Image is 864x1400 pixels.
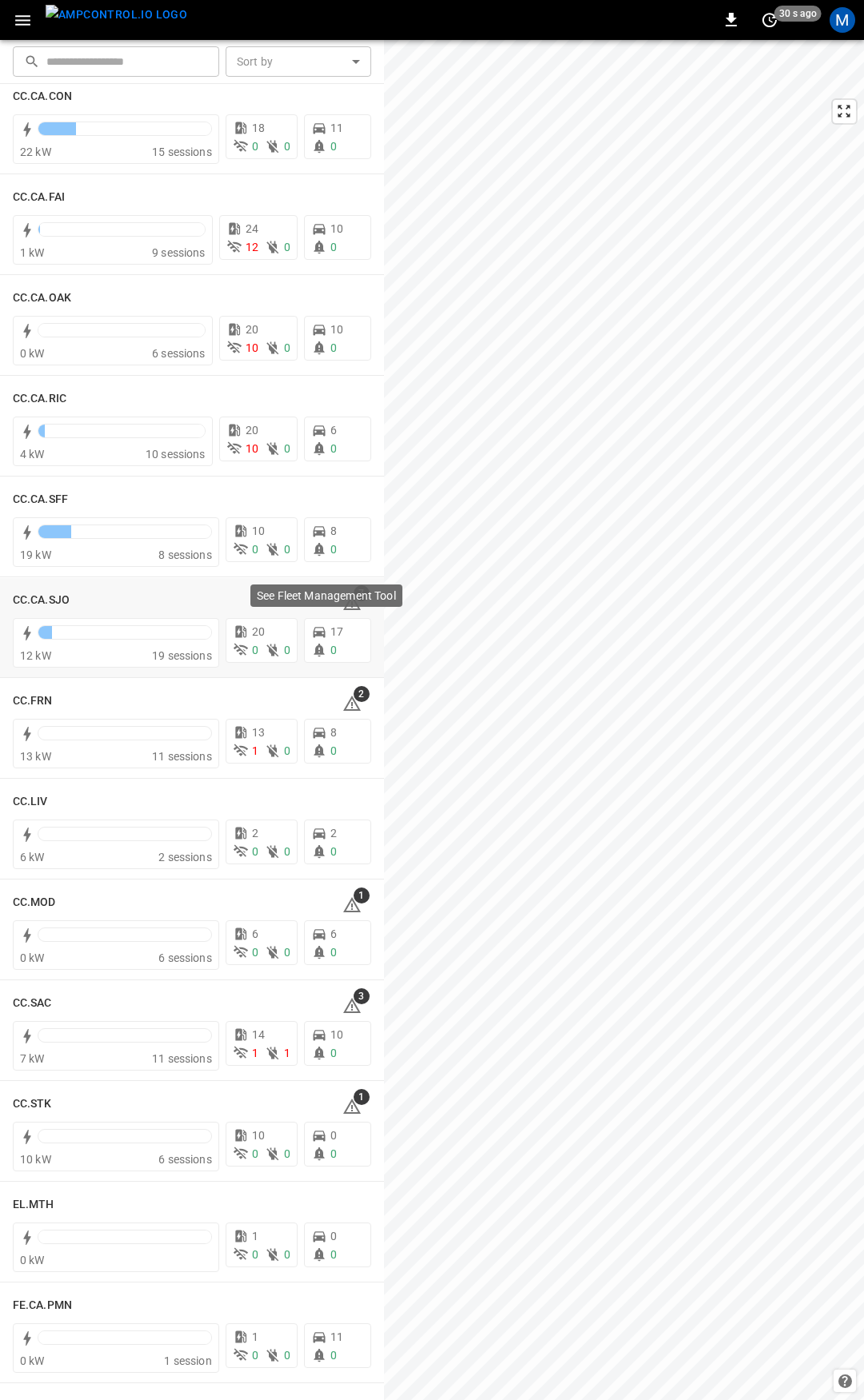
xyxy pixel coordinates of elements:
span: 2 [354,686,370,702]
h6: CC.FRN [13,692,53,710]
span: 0 [330,241,337,253]
span: 19 kW [20,548,51,561]
button: set refresh interval [757,7,782,33]
div: profile-icon [830,7,855,33]
span: 6 kW [20,851,45,864]
span: 0 [330,644,337,656]
h6: CC.STK [13,1095,52,1113]
span: 0 [330,845,337,858]
span: 2 sessions [158,851,212,864]
span: 10 kW [20,1153,51,1166]
span: 1 [252,744,258,757]
span: 0 kW [20,951,45,964]
span: 2 [252,827,258,840]
h6: CC.CA.RIC [13,390,66,408]
span: 0 [284,946,290,959]
span: 0 [252,140,258,153]
span: 0 [284,845,290,858]
h6: CC.LIV [13,793,48,811]
span: 0 [284,543,290,556]
span: 1 [252,1230,258,1242]
img: ampcontrol.io logo [46,5,187,25]
span: 0 [284,1349,290,1362]
span: 20 [246,323,258,336]
h6: FE.CA.PMN [13,1297,72,1314]
span: 6 [330,424,337,437]
span: 0 kW [20,1354,45,1367]
span: 0 [252,543,258,556]
span: 6 sessions [158,1153,212,1166]
span: 0 [284,744,290,757]
span: 1 kW [20,246,45,259]
span: 30 s ago [774,6,822,22]
h6: CC.MOD [13,894,56,911]
span: 0 [330,1147,337,1160]
span: 6 sessions [158,951,212,964]
p: See Fleet Management Tool [257,588,396,604]
span: 10 [252,1129,265,1142]
span: 0 [330,946,337,959]
h6: CC.SAC [13,995,52,1012]
span: 3 [354,988,370,1004]
span: 0 [252,1248,258,1261]
span: 0 [284,644,290,656]
span: 15 sessions [152,146,212,158]
span: 0 [330,1129,337,1142]
span: 0 [284,140,290,153]
span: 20 [246,424,258,437]
h6: EL.MTH [13,1196,54,1214]
span: 6 [252,927,258,940]
h6: CC.CA.SFF [13,491,68,509]
span: 4 kW [20,448,45,461]
span: 10 [330,1028,343,1041]
span: 1 [252,1047,258,1059]
span: 0 [330,442,337,455]
span: 11 sessions [152,750,212,763]
span: 6 [330,927,337,940]
span: 0 [330,543,337,556]
span: 8 [330,525,337,537]
span: 1 [354,1089,370,1105]
span: 0 kW [20,347,45,360]
span: 0 [330,1047,337,1059]
span: 12 [246,241,258,253]
span: 14 [252,1028,265,1041]
span: 0 [284,442,290,455]
h6: CC.CA.OAK [13,289,71,307]
span: 0 [252,845,258,858]
span: 0 [284,1248,290,1261]
span: 10 sessions [146,448,206,461]
span: 13 [252,726,265,739]
span: 11 sessions [152,1052,212,1065]
span: 0 [252,1147,258,1160]
span: 22 kW [20,146,51,158]
span: 19 sessions [152,649,212,662]
span: 0 [252,644,258,656]
span: 0 [330,1349,337,1362]
span: 1 [284,1047,290,1059]
span: 0 [330,140,337,153]
span: 0 [330,1248,337,1261]
span: 0 [284,1147,290,1160]
span: 1 [252,1330,258,1343]
span: 2 [330,827,337,840]
span: 8 sessions [158,548,212,561]
span: 0 [330,341,337,354]
span: 8 [330,726,337,739]
span: 0 [330,1230,337,1242]
h6: CC.CA.CON [13,88,72,106]
span: 9 sessions [152,246,206,259]
span: 0 [284,341,290,354]
span: 0 kW [20,1254,45,1266]
span: 0 [252,1349,258,1362]
span: 17 [330,625,343,638]
span: 0 [330,744,337,757]
span: 0 [284,241,290,253]
span: 18 [252,122,265,134]
span: 13 kW [20,750,51,763]
span: 10 [246,341,258,354]
h6: CC.CA.FAI [13,189,65,206]
span: 12 kW [20,649,51,662]
span: 10 [330,323,343,336]
canvas: Map [384,40,864,1400]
